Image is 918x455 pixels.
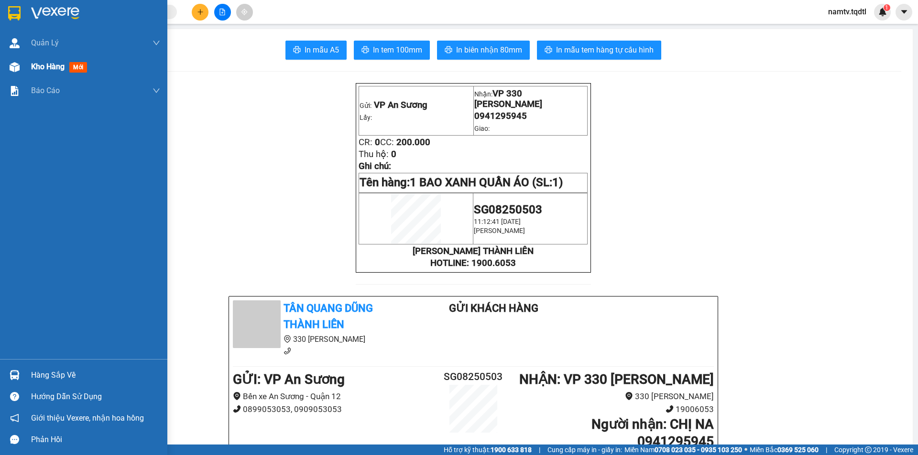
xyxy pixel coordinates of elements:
[360,100,472,110] p: Gửi:
[750,444,819,455] span: Miền Bắc
[556,44,654,56] span: In mẫu tem hàng tự cấu hình
[10,370,20,380] img: warehouse-icon
[820,6,874,18] span: namtv.tqdtl
[826,444,827,455] span: |
[192,4,208,21] button: plus
[10,435,19,444] span: message
[69,62,87,73] span: mới
[233,371,345,387] b: GỬI : VP An Sương
[391,149,396,159] span: 0
[878,8,887,16] img: icon-new-feature
[375,137,380,148] span: 0
[514,403,714,416] li: 19006053
[284,302,373,331] b: Tân Quang Dũng Thành Liên
[360,176,563,189] span: Tên hàng:
[474,218,521,225] span: 11:12:41 [DATE]
[474,125,490,132] span: Giao:
[10,86,20,96] img: solution-icon
[744,448,747,452] span: ⚪️
[62,42,139,56] div: 0941295945
[456,44,522,56] span: In biên nhận 80mm
[777,446,819,454] strong: 0369 525 060
[31,37,59,49] span: Quản Lý
[8,8,55,31] div: VP An Sương
[373,44,422,56] span: In tem 100mm
[885,4,888,11] span: 1
[449,302,538,314] b: Gửi khách hàng
[545,46,552,55] span: printer
[591,416,714,449] b: Người nhận : CHỊ NA 0941295945
[10,38,20,48] img: warehouse-icon
[655,446,742,454] strong: 0708 023 035 - 0935 103 250
[8,9,23,19] span: Gửi:
[8,6,21,21] img: logo-vxr
[437,41,530,60] button: printerIn biên nhận 80mm
[359,149,389,159] span: Thu hộ:
[233,333,411,345] li: 330 [PERSON_NAME]
[31,368,160,382] div: Hàng sắp về
[197,9,204,15] span: plus
[10,413,19,423] span: notification
[284,347,291,355] span: phone
[413,246,534,256] strong: [PERSON_NAME] THÀNH LIÊN
[624,444,742,455] span: Miền Nam
[474,88,542,109] span: VP 330 [PERSON_NAME]
[61,62,140,75] div: 200.000
[31,85,60,96] span: Báo cáo
[474,88,587,109] p: Nhận:
[552,176,563,189] span: 1)
[10,392,19,401] span: question-circle
[539,444,540,455] span: |
[491,446,532,454] strong: 1900 633 818
[233,403,433,416] li: 0899053053, 0909053053
[31,433,160,447] div: Phản hồi
[410,176,563,189] span: 1 BAO XANH QUẦN ÁO (SL:
[625,392,633,400] span: environment
[293,46,301,55] span: printer
[233,405,241,413] span: phone
[354,41,430,60] button: printerIn tem 100mm
[241,9,248,15] span: aim
[236,4,253,21] button: aim
[865,446,872,453] span: copyright
[380,137,394,148] span: CC:
[474,227,525,234] span: [PERSON_NAME]
[62,8,139,31] div: VP 330 [PERSON_NAME]
[31,390,160,404] div: Hướng dẫn sử dụng
[153,87,160,95] span: down
[374,100,427,110] span: VP An Sương
[31,412,144,424] span: Giới thiệu Vexere, nhận hoa hồng
[445,46,452,55] span: printer
[31,62,65,71] span: Kho hàng
[359,137,372,148] span: CR:
[361,46,369,55] span: printer
[360,114,372,121] span: Lấy:
[430,258,516,268] strong: HOTLINE: 1900.6053
[474,111,527,121] span: 0941295945
[514,390,714,403] li: 330 [PERSON_NAME]
[396,137,430,148] span: 200.000
[61,64,74,74] span: CC :
[666,405,674,413] span: phone
[474,203,542,216] span: SG08250503
[62,31,139,42] div: CHỊ NA
[519,371,714,387] b: NHẬN : VP 330 [PERSON_NAME]
[285,41,347,60] button: printerIn mẫu A5
[884,4,890,11] sup: 1
[219,9,226,15] span: file-add
[153,39,160,47] span: down
[284,335,291,343] span: environment
[433,369,514,385] h2: SG08250503
[896,4,912,21] button: caret-down
[10,62,20,72] img: warehouse-icon
[444,444,532,455] span: Hỗ trợ kỹ thuật:
[214,4,231,21] button: file-add
[359,161,391,171] span: Ghi chú:
[537,41,661,60] button: printerIn mẫu tem hàng tự cấu hình
[233,392,241,400] span: environment
[547,444,622,455] span: Cung cấp máy in - giấy in:
[62,9,85,19] span: Nhận:
[900,8,908,16] span: caret-down
[233,390,433,403] li: Bến xe An Sương - Quận 12
[305,44,339,56] span: In mẫu A5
